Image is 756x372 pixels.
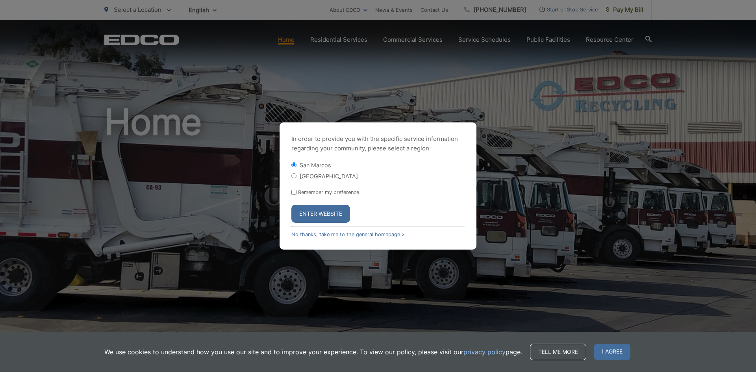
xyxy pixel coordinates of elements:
button: Enter Website [291,205,350,223]
p: In order to provide you with the specific service information regarding your community, please se... [291,134,465,153]
p: We use cookies to understand how you use our site and to improve your experience. To view our pol... [104,347,522,357]
label: [GEOGRAPHIC_DATA] [300,173,358,180]
label: Remember my preference [298,189,359,195]
label: San Marcos [300,162,331,168]
a: Tell me more [530,344,586,360]
a: privacy policy [463,347,506,357]
a: No thanks, take me to the general homepage > [291,231,405,237]
span: I agree [594,344,630,360]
